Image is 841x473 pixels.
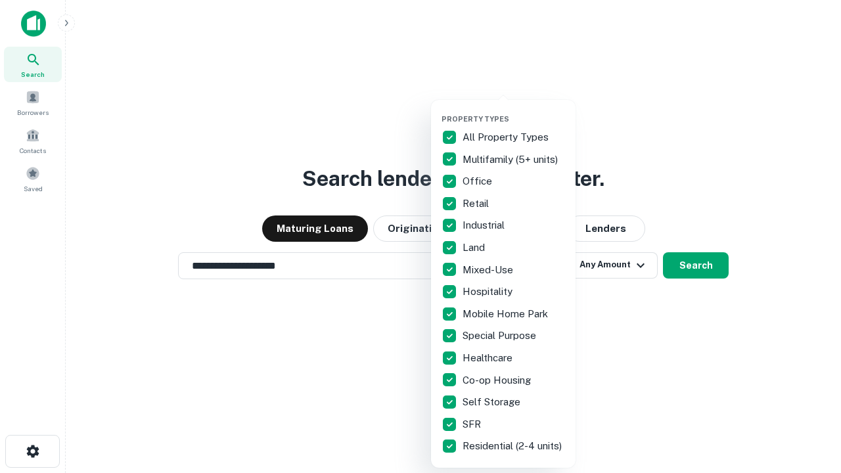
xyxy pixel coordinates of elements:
p: Special Purpose [463,328,539,344]
p: Retail [463,196,491,212]
p: Multifamily (5+ units) [463,152,560,168]
iframe: Chat Widget [775,368,841,431]
p: Office [463,173,495,189]
p: SFR [463,417,484,432]
p: All Property Types [463,129,551,145]
p: Mixed-Use [463,262,516,278]
p: Hospitality [463,284,515,300]
p: Healthcare [463,350,515,366]
p: Industrial [463,217,507,233]
p: Co-op Housing [463,372,534,388]
span: Property Types [442,115,509,123]
p: Residential (2-4 units) [463,438,564,454]
p: Land [463,240,488,256]
p: Self Storage [463,394,523,410]
p: Mobile Home Park [463,306,551,322]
